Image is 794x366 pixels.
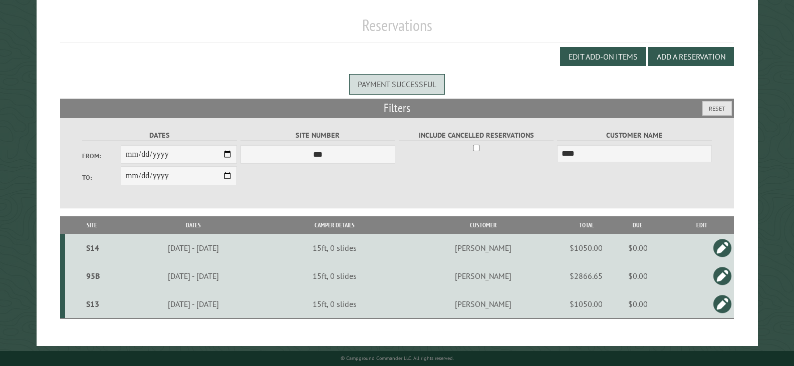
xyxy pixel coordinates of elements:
h1: Reservations [60,16,734,43]
button: Reset [702,101,732,116]
label: From: [82,151,121,161]
td: $1050.00 [566,234,606,262]
label: Customer Name [557,130,712,141]
td: 15ft, 0 slides [269,234,400,262]
div: S14 [69,243,117,253]
div: 95B [69,271,117,281]
div: [DATE] - [DATE] [120,243,267,253]
th: Edit [669,216,734,234]
div: [DATE] - [DATE] [120,299,267,309]
div: [DATE] - [DATE] [120,271,267,281]
button: Add a Reservation [648,47,734,66]
div: S13 [69,299,117,309]
label: To: [82,173,121,182]
small: © Campground Commander LLC. All rights reserved. [341,355,454,361]
th: Customer [400,216,566,234]
label: Site Number [240,130,396,141]
td: 15ft, 0 slides [269,262,400,290]
button: Edit Add-on Items [560,47,646,66]
label: Dates [82,130,237,141]
td: [PERSON_NAME] [400,290,566,318]
th: Total [566,216,606,234]
th: Due [606,216,669,234]
td: $1050.00 [566,290,606,318]
th: Dates [118,216,269,234]
td: $0.00 [606,234,669,262]
td: $0.00 [606,290,669,318]
th: Site [65,216,118,234]
td: 15ft, 0 slides [269,290,400,318]
label: Include Cancelled Reservations [399,130,554,141]
h2: Filters [60,99,734,118]
div: Payment successful [349,74,445,94]
td: [PERSON_NAME] [400,234,566,262]
td: [PERSON_NAME] [400,262,566,290]
th: Camper Details [269,216,400,234]
td: $0.00 [606,262,669,290]
td: $2866.65 [566,262,606,290]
